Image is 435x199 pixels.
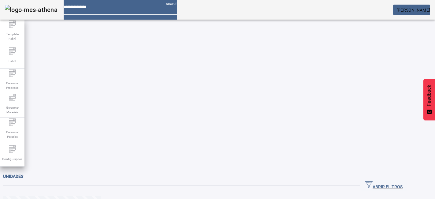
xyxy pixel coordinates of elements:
span: Template Fabril [3,30,21,43]
span: Configurações [0,155,24,163]
span: Gerenciar Processo [3,79,21,92]
span: ABRIR FILTROS [365,181,403,190]
span: Gerenciar Paradas [3,128,21,141]
button: ABRIR FILTROS [360,180,407,191]
span: Gerenciar Materiais [3,103,21,116]
span: Feedback [426,85,432,106]
span: Fabril [7,57,18,65]
img: logo-mes-athena [5,5,58,15]
span: [PERSON_NAME] [396,8,430,13]
button: Feedback - Mostrar pesquisa [423,79,435,120]
span: Unidades [3,174,23,179]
